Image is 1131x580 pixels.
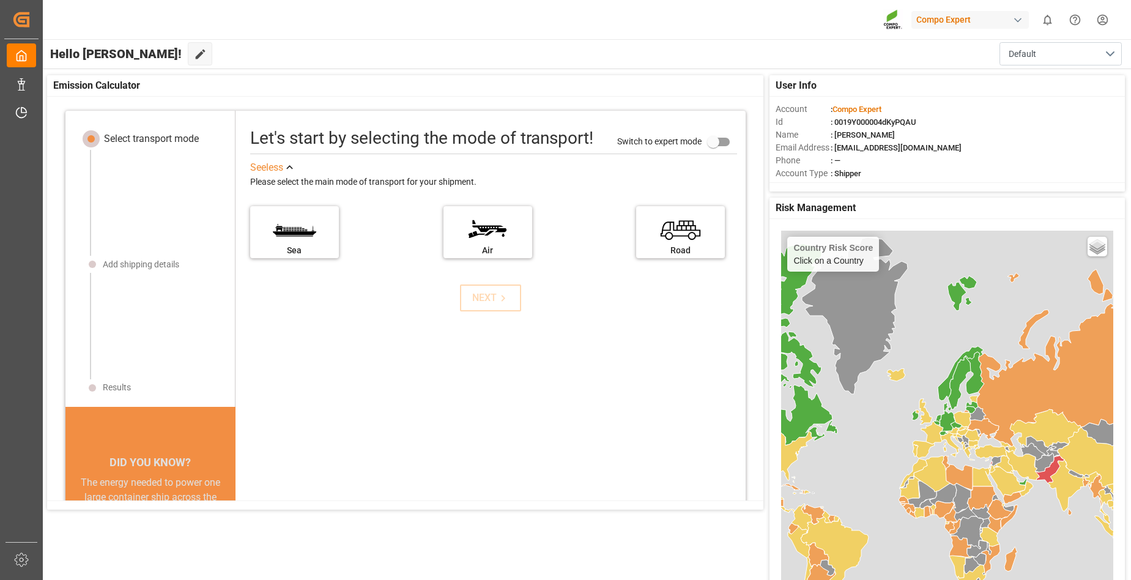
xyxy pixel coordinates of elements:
[472,291,510,305] div: NEXT
[776,167,831,180] span: Account Type
[776,78,817,93] span: User Info
[1061,6,1089,34] button: Help Center
[50,42,182,65] span: Hello [PERSON_NAME]!
[53,78,140,93] span: Emission Calculator
[65,475,83,578] button: previous slide / item
[1088,237,1107,256] a: Layers
[776,103,831,116] span: Account
[883,9,903,31] img: Screenshot%202023-09-29%20at%2010.02.21.png_1712312052.png
[776,201,856,215] span: Risk Management
[450,244,526,257] div: Air
[831,143,962,152] span: : [EMAIL_ADDRESS][DOMAIN_NAME]
[911,8,1034,31] button: Compo Expert
[831,169,861,178] span: : Shipper
[776,116,831,128] span: Id
[218,475,235,578] button: next slide / item
[831,130,895,139] span: : [PERSON_NAME]
[250,125,593,151] div: Let's start by selecting the mode of transport!
[911,11,1029,29] div: Compo Expert
[832,105,881,114] span: Compo Expert
[793,243,873,253] h4: Country Risk Score
[793,243,873,266] div: Click on a Country
[103,381,131,394] div: Results
[1009,48,1036,61] span: Default
[256,244,333,257] div: Sea
[776,154,831,167] span: Phone
[250,160,283,175] div: See less
[776,128,831,141] span: Name
[250,175,737,190] div: Please select the main mode of transport for your shipment.
[103,258,179,271] div: Add shipping details
[65,450,235,475] div: DID YOU KNOW?
[1034,6,1061,34] button: show 0 new notifications
[831,156,840,165] span: : —
[80,475,221,563] div: The energy needed to power one large container ship across the ocean in a single day is the same ...
[999,42,1122,65] button: open menu
[104,132,199,146] div: Select transport mode
[617,136,702,146] span: Switch to expert mode
[460,284,521,311] button: NEXT
[831,117,916,127] span: : 0019Y000004dKyPQAU
[776,141,831,154] span: Email Address
[642,244,719,257] div: Road
[831,105,881,114] span: :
